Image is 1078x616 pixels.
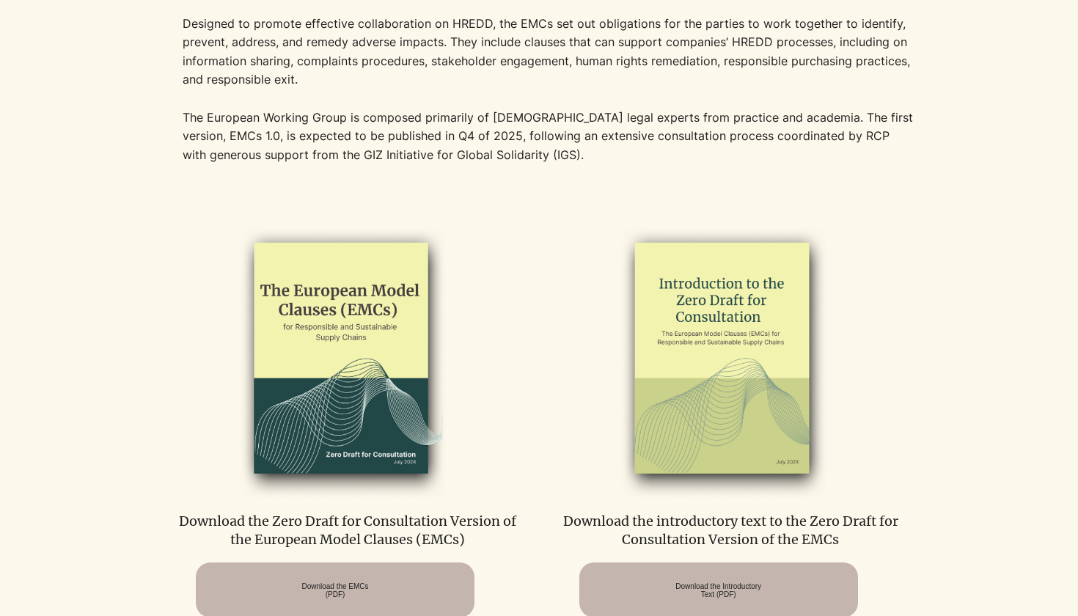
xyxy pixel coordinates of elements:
[675,582,761,598] span: Download the Introductory Text (PDF)
[183,109,916,165] p: The European Working Group is composed primarily of [DEMOGRAPHIC_DATA] legal experts from practic...
[173,512,521,549] p: Download the Zero Draft for Consultation Version of the European Model Clauses (EMCs)
[571,221,873,497] img: emcs_zero_draft_intro_2024_edited.png
[301,582,368,598] span: Download the EMCs (PDF)
[188,221,491,497] img: EMCs-zero-draft-2024_edited.png
[557,512,905,549] p: Download the introductory text to the Zero Draft for Consultation Version of the EMCs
